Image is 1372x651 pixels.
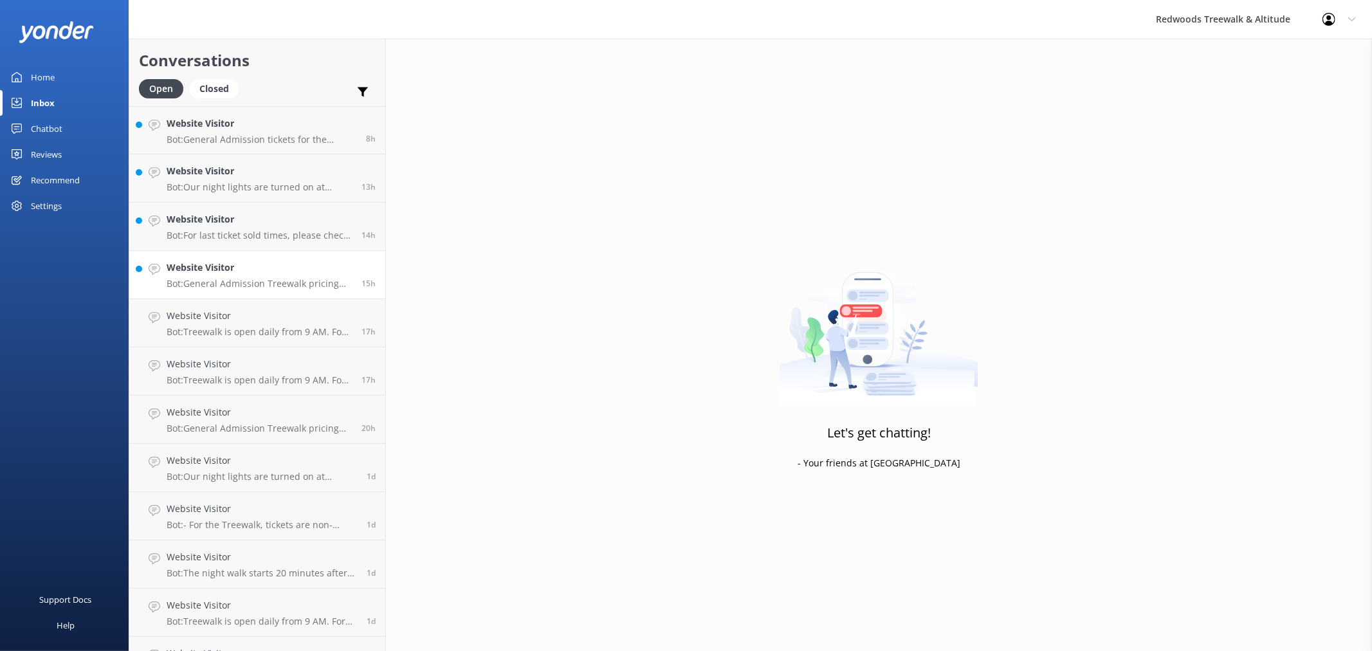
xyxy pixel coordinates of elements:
[167,567,357,579] p: Bot: The night walk starts 20 minutes after sunset. You can check the sunset times for Rotorua at...
[167,405,352,419] h4: Website Visitor
[798,456,960,470] p: - Your friends at [GEOGRAPHIC_DATA]
[361,181,376,192] span: 06:42pm 13-Aug-2025 (UTC +12:00) Pacific/Auckland
[167,164,352,178] h4: Website Visitor
[129,444,385,492] a: Website VisitorBot:Our night lights are turned on at sunset, and the night walk starts 20 minutes...
[139,81,190,95] a: Open
[167,357,352,371] h4: Website Visitor
[129,154,385,203] a: Website VisitorBot:Our night lights are turned on at sunset, and the night walk starts 20 minutes...
[129,396,385,444] a: Website VisitorBot:General Admission Treewalk pricing starts at $42 for adults (16+ years) and $2...
[361,230,376,241] span: 05:47pm 13-Aug-2025 (UTC +12:00) Pacific/Auckland
[129,203,385,251] a: Website VisitorBot:For last ticket sold times, please check our website FAQs at [URL][DOMAIN_NAME...
[31,142,62,167] div: Reviews
[167,616,357,627] p: Bot: Treewalk is open daily from 9 AM. For last ticket sold times, please check our website FAQs ...
[780,245,978,406] img: artwork of a man stealing a conversation from at giant smartphone
[31,90,55,116] div: Inbox
[190,81,245,95] a: Closed
[31,167,80,193] div: Recommend
[57,612,75,638] div: Help
[361,326,376,337] span: 02:48pm 13-Aug-2025 (UTC +12:00) Pacific/Auckland
[129,251,385,299] a: Website VisitorBot:General Admission Treewalk pricing starts at $42 for adults (16+ years) and $2...
[139,79,183,98] div: Open
[361,423,376,434] span: 11:56am 13-Aug-2025 (UTC +12:00) Pacific/Auckland
[367,616,376,627] span: 07:57pm 12-Aug-2025 (UTC +12:00) Pacific/Auckland
[190,79,239,98] div: Closed
[167,212,352,226] h4: Website Visitor
[361,278,376,289] span: 04:51pm 13-Aug-2025 (UTC +12:00) Pacific/Auckland
[167,519,357,531] p: Bot: - For the Treewalk, tickets are non-refundable and non-transferable. However, tickets and pa...
[40,587,92,612] div: Support Docs
[167,116,356,131] h4: Website Visitor
[367,519,376,530] span: 10:10pm 12-Aug-2025 (UTC +12:00) Pacific/Auckland
[167,181,352,193] p: Bot: Our night lights are turned on at sunset, and the night walk starts 20 minutes thereafter. W...
[19,21,93,42] img: yonder-white-logo.png
[129,106,385,154] a: Website VisitorBot:General Admission tickets for the Treewalk can be purchased anytime and are va...
[129,589,385,637] a: Website VisitorBot:Treewalk is open daily from 9 AM. For last ticket sold times, please check our...
[129,299,385,347] a: Website VisitorBot:Treewalk is open daily from 9 AM. For last ticket sold times and closing hours...
[31,193,62,219] div: Settings
[129,347,385,396] a: Website VisitorBot:Treewalk is open daily from 9 AM. For last ticket sold times, please check our...
[129,540,385,589] a: Website VisitorBot:The night walk starts 20 minutes after sunset. You can check the sunset times ...
[367,471,376,482] span: 08:24am 13-Aug-2025 (UTC +12:00) Pacific/Auckland
[31,64,55,90] div: Home
[167,454,357,468] h4: Website Visitor
[167,309,352,323] h4: Website Visitor
[167,230,352,241] p: Bot: For last ticket sold times, please check our website FAQs at [URL][DOMAIN_NAME].
[367,567,376,578] span: 08:58pm 12-Aug-2025 (UTC +12:00) Pacific/Auckland
[167,423,352,434] p: Bot: General Admission Treewalk pricing starts at $42 for adults (16+ years) and $26 for children...
[167,278,352,289] p: Bot: General Admission Treewalk pricing starts at $42 for adults (16+ years) and $26 for children...
[167,326,352,338] p: Bot: Treewalk is open daily from 9 AM. For last ticket sold times and closing hours, please check...
[167,502,357,516] h4: Website Visitor
[167,550,357,564] h4: Website Visitor
[827,423,931,443] h3: Let's get chatting!
[129,492,385,540] a: Website VisitorBot:- For the Treewalk, tickets are non-refundable and non-transferable. However, ...
[167,374,352,386] p: Bot: Treewalk is open daily from 9 AM. For last ticket sold times, please check our website FAQs ...
[167,471,357,482] p: Bot: Our night lights are turned on at sunset, and the night walk starts 20 minutes thereafter. W...
[167,598,357,612] h4: Website Visitor
[361,374,376,385] span: 02:39pm 13-Aug-2025 (UTC +12:00) Pacific/Auckland
[167,261,352,275] h4: Website Visitor
[167,134,356,145] p: Bot: General Admission tickets for the Treewalk can be purchased anytime and are valid for up to ...
[31,116,62,142] div: Chatbot
[366,133,376,144] span: 11:29pm 13-Aug-2025 (UTC +12:00) Pacific/Auckland
[139,48,376,73] h2: Conversations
